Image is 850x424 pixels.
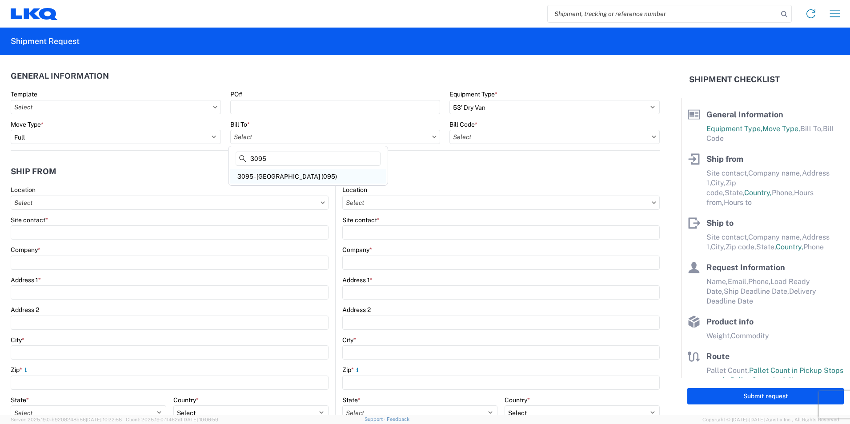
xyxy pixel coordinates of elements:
[748,233,802,241] span: Company name,
[11,246,40,254] label: Company
[11,366,29,374] label: Zip
[706,110,783,119] span: General Information
[86,417,122,422] span: [DATE] 10:22:58
[724,198,752,207] span: Hours to
[711,243,726,251] span: City,
[11,417,122,422] span: Server: 2025.19.0-b9208248b56
[342,216,380,224] label: Site contact
[449,130,660,144] input: Select
[342,336,356,344] label: City
[11,306,39,314] label: Address 2
[11,336,24,344] label: City
[728,277,748,286] span: Email,
[706,332,731,340] span: Weight,
[11,167,56,176] h2: Ship from
[725,188,744,197] span: State,
[800,124,823,133] span: Bill To,
[706,366,749,375] span: Pallet Count,
[706,263,785,272] span: Request Information
[744,188,772,197] span: Country,
[342,186,367,194] label: Location
[387,416,409,422] a: Feedback
[342,276,373,284] label: Address 1
[11,100,221,114] input: Select
[342,246,372,254] label: Company
[724,287,789,296] span: Ship Deadline Date,
[706,169,748,177] span: Site contact,
[230,120,250,128] label: Bill To
[706,124,762,133] span: Equipment Type,
[711,179,726,187] span: City,
[230,130,441,144] input: Select
[706,218,734,228] span: Ship to
[11,72,109,80] h2: General Information
[11,196,329,210] input: Select
[11,186,36,194] label: Location
[11,120,44,128] label: Move Type
[182,417,218,422] span: [DATE] 10:06:59
[548,5,778,22] input: Shipment, tracking or reference number
[706,277,728,286] span: Name,
[706,154,743,164] span: Ship from
[689,74,780,85] h2: Shipment Checklist
[748,169,802,177] span: Company name,
[365,416,387,422] a: Support
[505,396,530,404] label: Country
[11,396,29,404] label: State
[230,169,386,184] div: 3095 - [GEOGRAPHIC_DATA] (095)
[706,366,843,384] span: Pallet Count in Pickup Stops equals Pallet Count in delivery stops
[702,416,839,424] span: Copyright © [DATE]-[DATE] Agistix Inc., All Rights Reserved
[748,277,770,286] span: Phone,
[803,243,824,251] span: Phone
[772,188,794,197] span: Phone,
[706,317,754,326] span: Product info
[342,306,371,314] label: Address 2
[342,366,361,374] label: Zip
[706,352,730,361] span: Route
[230,90,242,98] label: PO#
[726,243,756,251] span: Zip code,
[449,120,477,128] label: Bill Code
[762,124,800,133] span: Move Type,
[11,216,48,224] label: Site contact
[731,332,769,340] span: Commodity
[756,243,776,251] span: State,
[342,196,660,210] input: Select
[11,276,41,284] label: Address 1
[449,90,497,98] label: Equipment Type
[706,233,748,241] span: Site contact,
[687,388,844,404] button: Submit request
[173,396,199,404] label: Country
[11,90,37,98] label: Template
[11,36,80,47] h2: Shipment Request
[126,417,218,422] span: Client: 2025.19.0-1f462a1
[342,396,361,404] label: State
[776,243,803,251] span: Country,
